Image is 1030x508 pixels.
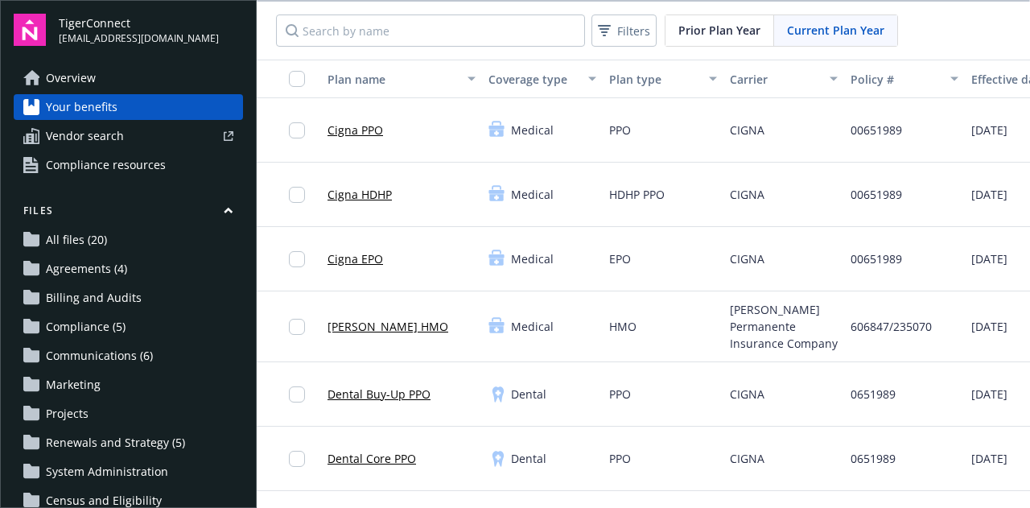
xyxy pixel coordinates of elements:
[289,122,305,138] input: Toggle Row Selected
[844,60,965,98] button: Policy #
[276,14,585,47] input: Search by name
[851,250,902,267] span: 00651989
[328,71,458,88] div: Plan name
[321,60,482,98] button: Plan name
[14,204,243,224] button: Files
[851,450,896,467] span: 0651989
[851,318,932,335] span: 606847/235070
[723,60,844,98] button: Carrier
[46,459,168,485] span: System Administration
[46,123,124,149] span: Vendor search
[14,152,243,178] a: Compliance resources
[46,372,101,398] span: Marketing
[971,186,1007,203] span: [DATE]
[14,401,243,427] a: Projects
[511,450,546,467] span: Dental
[289,319,305,335] input: Toggle Row Selected
[59,31,219,46] span: [EMAIL_ADDRESS][DOMAIN_NAME]
[46,401,89,427] span: Projects
[511,186,554,203] span: Medical
[14,314,243,340] a: Compliance (5)
[14,256,243,282] a: Agreements (4)
[328,186,392,203] a: Cigna HDHP
[971,318,1007,335] span: [DATE]
[730,122,764,138] span: CIGNA
[609,122,631,138] span: PPO
[971,250,1007,267] span: [DATE]
[787,22,884,39] span: Current Plan Year
[14,65,243,91] a: Overview
[488,71,579,88] div: Coverage type
[46,430,185,456] span: Renewals and Strategy (5)
[609,386,631,403] span: PPO
[328,250,383,267] a: Cigna EPO
[595,19,653,43] span: Filters
[289,386,305,403] input: Toggle Row Selected
[609,186,665,203] span: HDHP PPO
[14,459,243,485] a: System Administration
[289,251,305,267] input: Toggle Row Selected
[603,60,723,98] button: Plan type
[14,14,46,46] img: navigator-logo.svg
[591,14,657,47] button: Filters
[59,14,219,31] span: TigerConnect
[851,186,902,203] span: 00651989
[971,122,1007,138] span: [DATE]
[14,430,243,456] a: Renewals and Strategy (5)
[511,318,554,335] span: Medical
[678,22,760,39] span: Prior Plan Year
[14,227,243,253] a: All files (20)
[14,94,243,120] a: Your benefits
[14,372,243,398] a: Marketing
[14,343,243,369] a: Communications (6)
[328,450,416,467] a: Dental Core PPO
[609,318,637,335] span: HMO
[730,450,764,467] span: CIGNA
[609,450,631,467] span: PPO
[730,71,820,88] div: Carrier
[971,386,1007,403] span: [DATE]
[851,71,941,88] div: Policy #
[511,122,554,138] span: Medical
[46,152,166,178] span: Compliance resources
[14,285,243,311] a: Billing and Audits
[609,71,699,88] div: Plan type
[609,250,631,267] span: EPO
[59,14,243,46] button: TigerConnect[EMAIL_ADDRESS][DOMAIN_NAME]
[511,386,546,403] span: Dental
[730,250,764,267] span: CIGNA
[328,386,431,403] a: Dental Buy-Up PPO
[289,71,305,87] input: Select all
[46,285,142,311] span: Billing and Audits
[730,301,838,352] span: [PERSON_NAME] Permanente Insurance Company
[511,250,554,267] span: Medical
[289,187,305,203] input: Toggle Row Selected
[328,122,383,138] a: Cigna PPO
[46,256,127,282] span: Agreements (4)
[617,23,650,39] span: Filters
[14,123,243,149] a: Vendor search
[482,60,603,98] button: Coverage type
[46,314,126,340] span: Compliance (5)
[851,122,902,138] span: 00651989
[730,186,764,203] span: CIGNA
[328,318,448,335] a: [PERSON_NAME] HMO
[289,451,305,467] input: Toggle Row Selected
[46,227,107,253] span: All files (20)
[46,65,96,91] span: Overview
[730,386,764,403] span: CIGNA
[971,450,1007,467] span: [DATE]
[46,94,117,120] span: Your benefits
[46,343,153,369] span: Communications (6)
[851,386,896,403] span: 0651989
